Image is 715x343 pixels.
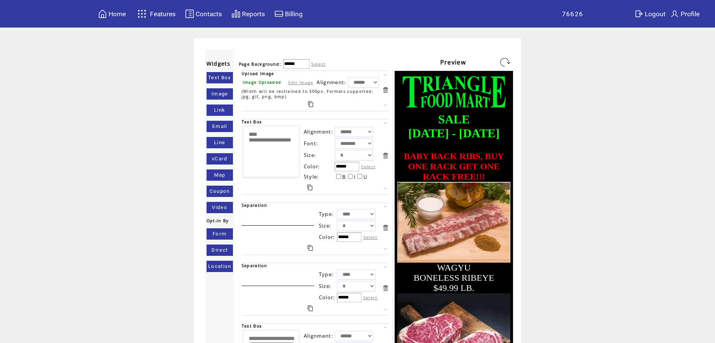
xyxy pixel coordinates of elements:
span: Type: [319,211,334,217]
span: Reports [242,10,265,18]
span: Color: [304,163,320,170]
span: Image Uploaded [243,80,282,85]
a: Direct [207,245,233,256]
a: Move this item down [382,246,389,253]
a: Form [207,228,233,240]
span: B [342,174,346,180]
span: Features [150,10,176,18]
a: Move this item up [382,263,389,270]
span: Alignment: [304,128,333,135]
a: Duplicate this item [308,245,313,251]
span: Separation [242,203,267,208]
span: Size: [319,283,332,289]
span: 76626 [562,10,583,18]
a: Delete this item [382,285,389,292]
a: Contacts [184,8,223,20]
a: Location [207,261,233,272]
img: creidtcard.svg [274,9,283,18]
img: contacts.svg [185,9,194,18]
span: Separation [242,263,267,268]
span: Type: [319,271,334,278]
span: Alignment: [317,79,346,86]
a: Logout [633,8,669,20]
label: Select [363,234,378,240]
span: Billing [285,10,303,18]
a: Move this item up [382,323,389,331]
a: Video [207,202,233,213]
span: Alignment: [304,332,333,339]
span: Widgets [207,60,230,67]
a: Profile [669,8,701,20]
img: images [397,182,510,263]
span: Page Background: [239,62,281,67]
img: home.svg [98,9,107,18]
img: chart.svg [231,9,240,18]
span: Size: [304,152,317,158]
span: Text Box [242,323,262,329]
span: Size: [319,222,332,229]
font: BABY BACK RIBS, BUY ONE RACK GET ONE RACK FREE!!! [404,151,504,181]
a: Delete this item [382,86,389,94]
img: features.svg [135,8,149,20]
a: Features [134,6,177,21]
font: SALE [DATE] - [DATE] [408,112,499,140]
a: Email [207,121,233,132]
span: Home [109,10,126,18]
a: Move this item down [382,185,389,192]
label: Select [363,295,378,300]
a: Map [207,169,233,181]
a: Move this item down [382,306,389,313]
span: Logout [645,10,666,18]
a: Move this item up [382,203,389,210]
span: (Width will be restrained to 300px. Formats supported: jpg, gif, png, bmp) [242,89,374,99]
a: Image [207,88,233,100]
a: Move this item down [382,102,389,109]
span: Profile [681,10,700,18]
span: I [354,174,356,180]
a: Duplicate this item [307,185,312,191]
a: Link [207,105,233,116]
a: Delete this item [382,224,389,231]
span: Color: [319,234,335,240]
span: Font: [304,140,318,147]
img: images [397,72,510,112]
img: exit.svg [634,9,643,18]
span: Color: [319,294,335,301]
a: Coupon [207,186,233,197]
span: Style: [304,173,319,180]
label: Select [361,164,375,169]
a: Billing [273,8,304,20]
span: Contacts [196,10,222,18]
span: Preview [440,58,466,66]
a: vCard [207,153,233,165]
span: Text Box [242,119,262,125]
a: Line [207,137,233,148]
a: Delete this item [382,152,389,159]
span: Opt-in By [207,218,229,223]
span: Upload Image [242,71,274,76]
a: Duplicate this item [308,305,313,311]
a: Move this item up [382,119,389,126]
img: profile.svg [670,9,679,18]
span: U [363,174,367,180]
a: Move this item up [382,71,389,78]
a: Edit Image [288,80,314,85]
a: Reports [230,8,266,20]
font: WAGYU BONELESS RIBEYE $49.99 LB. [413,263,494,293]
a: Text Box [207,72,233,83]
label: Select [311,61,326,67]
a: Home [97,8,127,20]
a: Duplicate this item [308,101,313,107]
